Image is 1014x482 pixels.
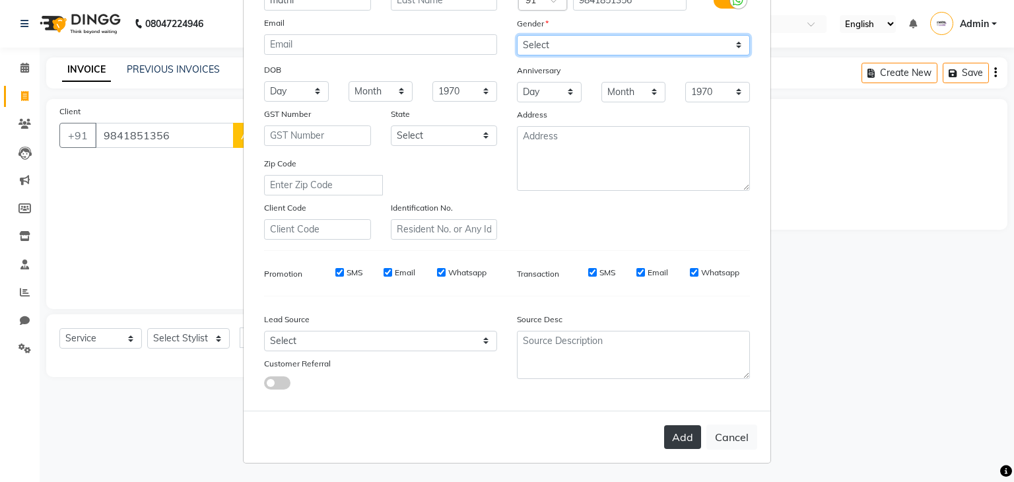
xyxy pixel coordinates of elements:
[347,267,362,279] label: SMS
[706,425,757,450] button: Cancel
[701,267,739,279] label: Whatsapp
[264,219,371,240] input: Client Code
[264,108,311,120] label: GST Number
[264,125,371,146] input: GST Number
[517,18,549,30] label: Gender
[517,268,559,280] label: Transaction
[264,314,310,326] label: Lead Source
[264,17,285,29] label: Email
[264,202,306,214] label: Client Code
[264,358,331,370] label: Customer Referral
[599,267,615,279] label: SMS
[517,109,547,121] label: Address
[264,64,281,76] label: DOB
[395,267,415,279] label: Email
[391,219,498,240] input: Resident No. or Any Id
[391,202,453,214] label: Identification No.
[264,34,497,55] input: Email
[391,108,410,120] label: State
[264,268,302,280] label: Promotion
[648,267,668,279] label: Email
[264,158,296,170] label: Zip Code
[448,267,487,279] label: Whatsapp
[517,65,560,77] label: Anniversary
[264,175,383,195] input: Enter Zip Code
[517,314,562,326] label: Source Desc
[664,425,701,449] button: Add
